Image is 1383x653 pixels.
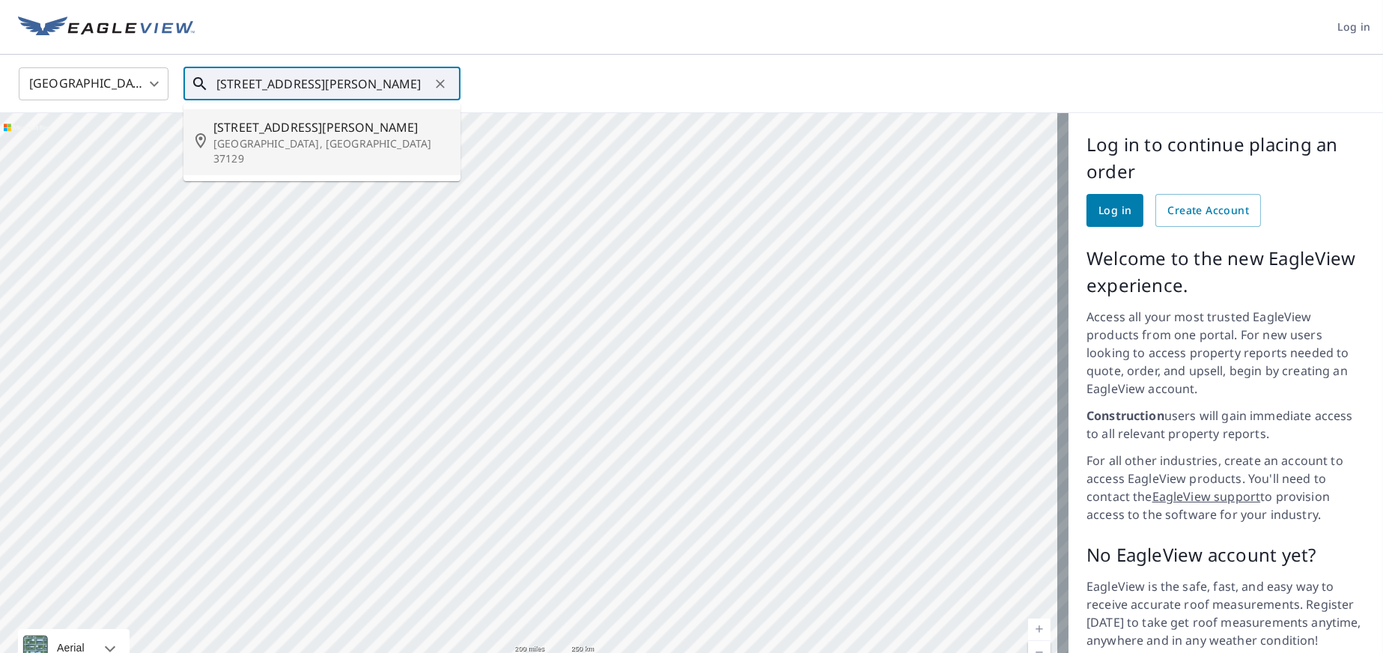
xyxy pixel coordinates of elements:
[1086,308,1365,398] p: Access all your most trusted EagleView products from one portal. For new users looking to access ...
[1152,488,1261,505] a: EagleView support
[1098,201,1131,220] span: Log in
[1086,407,1365,443] p: users will gain immediate access to all relevant property reports.
[1028,619,1051,641] a: Current Level 5, Zoom In
[1086,577,1365,649] p: EagleView is the safe, fast, and easy way to receive accurate roof measurements. Register [DATE] ...
[430,73,451,94] button: Clear
[213,118,449,136] span: [STREET_ADDRESS][PERSON_NAME]
[213,136,449,166] p: [GEOGRAPHIC_DATA], [GEOGRAPHIC_DATA] 37129
[1167,201,1249,220] span: Create Account
[1338,18,1371,37] span: Log in
[1086,407,1164,424] strong: Construction
[1086,541,1365,568] p: No EagleView account yet?
[216,63,430,105] input: Search by address or latitude-longitude
[18,16,195,39] img: EV Logo
[1155,194,1261,227] a: Create Account
[1086,452,1365,523] p: For all other industries, create an account to access EagleView products. You'll need to contact ...
[1086,131,1365,185] p: Log in to continue placing an order
[1086,194,1143,227] a: Log in
[19,63,168,105] div: [GEOGRAPHIC_DATA]
[1086,245,1365,299] p: Welcome to the new EagleView experience.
